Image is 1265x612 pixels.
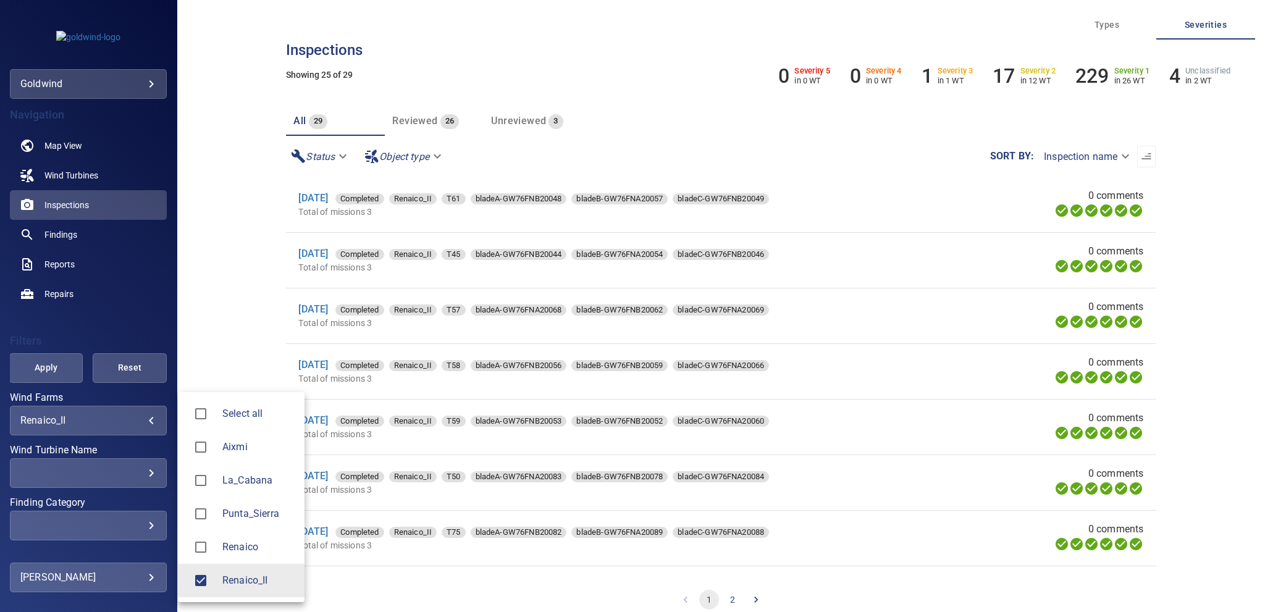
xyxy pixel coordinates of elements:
span: Punta_Sierra [222,506,295,521]
span: La_Cabana [222,473,295,488]
div: Wind Farms Punta_Sierra [222,506,295,521]
span: Aixmi [188,434,214,460]
div: Wind Farms Renaico_II [222,573,295,588]
div: Wind Farms Renaico [222,540,295,555]
span: Punta_Sierra [188,501,214,527]
span: Renaico [188,534,214,560]
span: Renaico_II [222,573,295,588]
div: Wind Farms Aixmi [222,440,295,455]
span: La_Cabana [188,467,214,493]
span: Renaico [222,540,295,555]
span: Renaico_II [188,568,214,593]
span: Select all [222,406,295,421]
ul: Renaico_II [178,392,305,602]
div: Wind Farms La_Cabana [222,473,295,488]
span: Aixmi [222,440,295,455]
